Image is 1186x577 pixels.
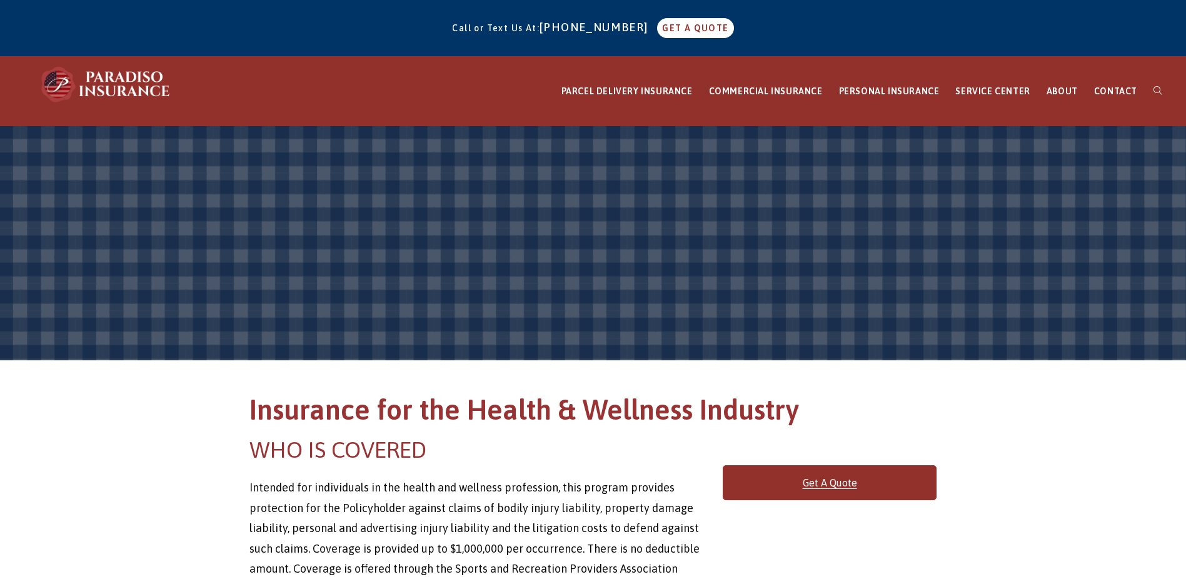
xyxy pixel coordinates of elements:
span: CONTACT [1094,86,1137,96]
span: COMMERCIAL INSURANCE [709,86,823,96]
a: SERVICE CENTER [947,57,1038,126]
a: PERSONAL INSURANCE [831,57,948,126]
a: GET A QUOTE [657,18,733,38]
a: [PHONE_NUMBER] [540,21,655,34]
a: CONTACT [1086,57,1145,126]
a: COMMERCIAL INSURANCE [701,57,831,126]
span: Call or Text Us At: [452,23,540,33]
img: Paradiso Insurance [38,66,175,103]
h2: WHO IS COVERED [249,434,701,465]
a: PARCEL DELIVERY INSURANCE [553,57,701,126]
h1: Insurance for the Health & Wellness Industry [249,392,937,435]
a: ABOUT [1038,57,1086,126]
span: ABOUT [1047,86,1078,96]
span: PARCEL DELIVERY INSURANCE [561,86,693,96]
span: PERSONAL INSURANCE [839,86,940,96]
span: SERVICE CENTER [955,86,1030,96]
a: Get A Quote [723,465,937,500]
